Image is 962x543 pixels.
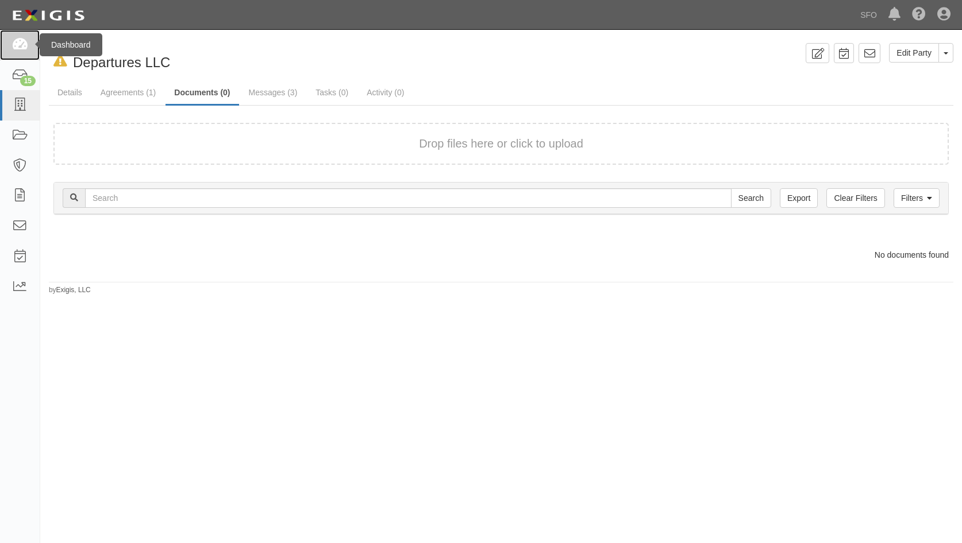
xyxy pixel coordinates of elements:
[731,188,771,208] input: Search
[419,135,583,152] button: Drop files here or click to upload
[92,81,164,104] a: Agreements (1)
[166,81,238,106] a: Documents (0)
[307,81,357,104] a: Tasks (0)
[85,188,732,208] input: Search
[826,188,884,208] a: Clear Filters
[73,55,170,70] span: Departures LLC
[40,33,102,56] div: Dashboard
[49,285,91,295] small: by
[72,43,170,53] div: Party
[9,5,88,26] img: logo-5460c22ac91f19d4615b14bd174203de0afe785f0fc80cf4dbbc73dc1793850b.png
[780,188,818,208] a: Export
[240,81,306,104] a: Messages (3)
[894,188,940,208] a: Filters
[53,55,67,67] i: In Default since 09/03/2025
[889,43,939,63] a: Edit Party
[855,3,883,26] a: SFO
[912,8,926,22] i: Help Center - Complianz
[49,43,492,72] div: Departures LLC
[49,81,91,104] a: Details
[20,76,36,86] div: 15
[56,286,91,294] a: Exigis, LLC
[358,81,413,104] a: Activity (0)
[45,249,957,261] div: No documents found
